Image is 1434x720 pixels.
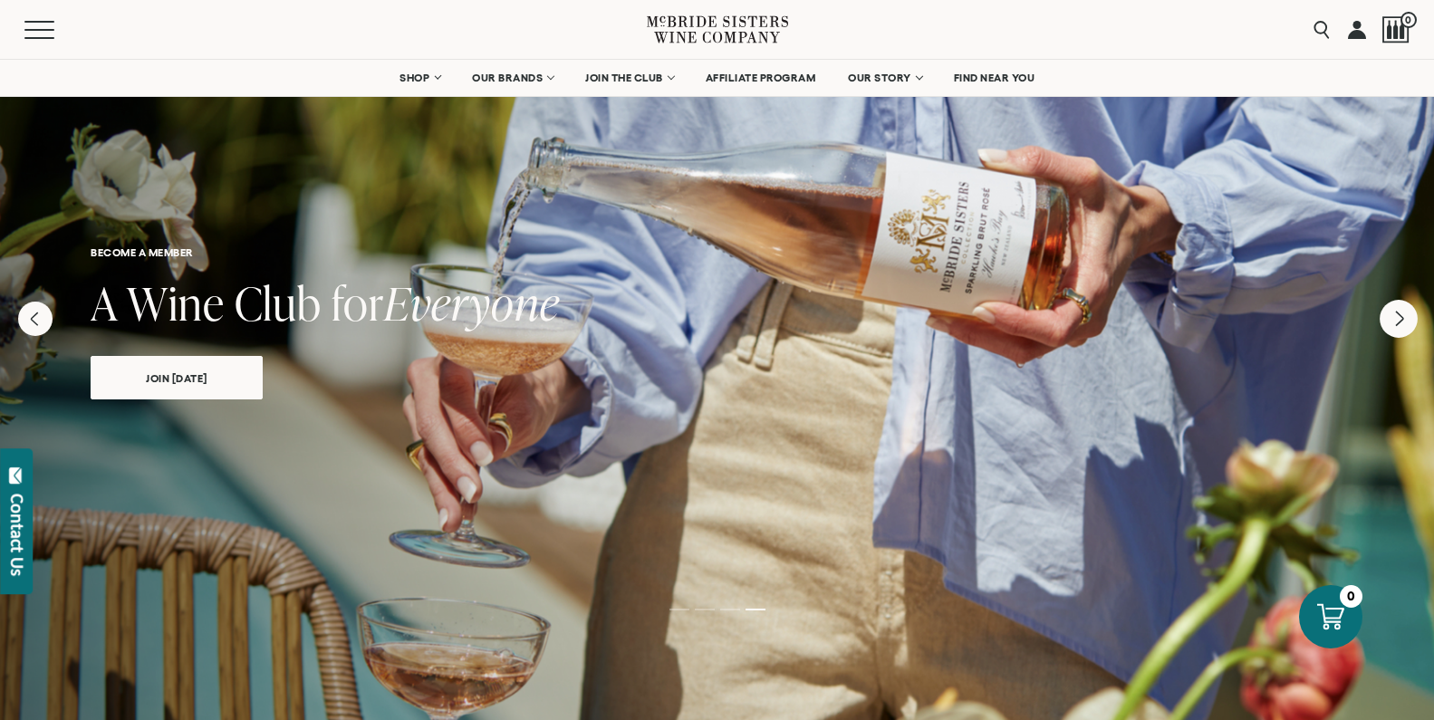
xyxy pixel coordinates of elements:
[1400,12,1417,28] span: 0
[836,60,933,96] a: OUR STORY
[1340,585,1362,608] div: 0
[91,246,1343,258] h6: become a member
[706,72,816,84] span: AFFILIATE PROGRAM
[669,609,689,610] li: Page dot 1
[399,72,430,84] span: SHOP
[585,72,663,84] span: JOIN THE CLUB
[8,494,26,576] div: Contact Us
[720,609,740,610] li: Page dot 3
[18,302,53,336] button: Previous
[114,368,239,389] span: join [DATE]
[472,72,543,84] span: OUR BRANDS
[848,72,911,84] span: OUR STORY
[746,609,765,610] li: Page dot 4
[388,60,451,96] a: SHOP
[695,609,715,610] li: Page dot 2
[91,356,263,399] a: join [DATE]
[24,21,90,39] button: Mobile Menu Trigger
[91,272,384,334] span: A Wine Club for
[694,60,828,96] a: AFFILIATE PROGRAM
[942,60,1047,96] a: FIND NEAR YOU
[954,72,1035,84] span: FIND NEAR YOU
[460,60,564,96] a: OUR BRANDS
[1380,300,1418,338] button: Next
[573,60,685,96] a: JOIN THE CLUB
[384,272,560,334] span: Everyone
